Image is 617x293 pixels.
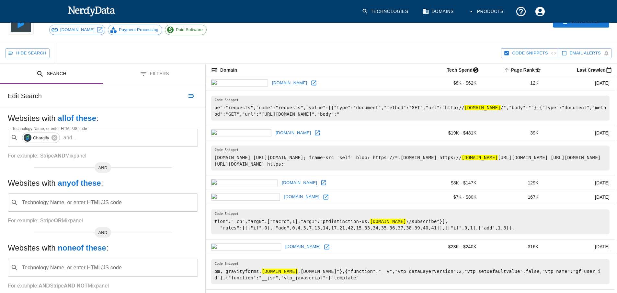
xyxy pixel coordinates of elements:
b: any of these [58,179,101,187]
b: AND [54,153,65,158]
td: [DATE] [544,190,615,204]
div: Chargify [22,133,60,143]
hl: [DOMAIN_NAME] [262,269,298,274]
td: $8K - $62K [416,76,482,90]
pre: om, gravityforms. ,[DOMAIN_NAME]"},{"function":"__v","vtp_dataLayerVersion":2,"vtp_setDefaultValu... [211,259,610,284]
b: none of these [58,243,106,252]
button: Hide Search [5,48,50,58]
a: [DOMAIN_NAME] [274,128,313,138]
a: Open gravityforms.com in new window [322,242,332,252]
td: 167K [482,190,543,204]
h5: Websites with : [8,178,198,188]
b: all of these [58,114,96,123]
span: Hide Code Snippets [512,50,548,57]
span: AND [95,165,111,171]
button: Products [464,2,509,21]
hl: [DOMAIN_NAME] [464,105,501,110]
a: [DOMAIN_NAME] [280,178,319,188]
pre: tion":"_cn","arg0":["macro",1],"arg1":"ptdistinction-us. \/subscribe"}], "rules":[[["if",0],["add... [211,209,610,234]
td: [DATE] [544,76,615,90]
hl: [DOMAIN_NAME] [370,219,406,224]
b: AND NOT [64,283,88,288]
span: Payment Processing [115,27,162,33]
img: NerdyData.com [68,5,115,18]
button: Filters [103,64,206,84]
td: 39K [482,126,543,140]
td: [DATE] [544,176,615,190]
a: Open ptdistinction.com in new window [321,192,331,202]
b: OR [54,218,62,223]
p: and ... [61,134,79,142]
a: Technologies [358,2,414,21]
td: $19K - $481K [416,126,482,140]
td: $7K - $80K [416,190,482,204]
td: $23K - $240K [416,240,482,254]
a: Open formswift.com in new window [313,128,322,138]
a: Domains [419,2,459,21]
p: For example: Stripe Mixpanel [8,282,198,290]
span: [DOMAIN_NAME] [57,27,98,33]
td: 316K [482,240,543,254]
pre: [DOMAIN_NAME] [URL][DOMAIN_NAME]; frame-src 'self' blob: https://*.[DOMAIN_NAME] https:// [URL][D... [211,146,610,170]
img: 73aaea4e-db67-4b10-9ff6-256b105d477b.jpg [24,134,31,142]
img: ptdistinction.com icon [211,193,280,201]
img: formswift.com icon [211,129,271,136]
span: The registered domain name (i.e. "nerdydata.com"). [211,66,237,74]
a: Open brightmove.com in new window [319,178,328,188]
hl: [DOMAIN_NAME] [462,155,498,160]
td: $8K - $147K [416,176,482,190]
h5: Websites with : [8,243,198,253]
b: AND [39,283,50,288]
h6: Edit Search [8,91,42,101]
p: For example: Stripe Mixpanel [8,152,198,160]
td: [DATE] [544,126,615,140]
span: The estimated minimum and maximum annual tech spend each webpage has, based on the free, freemium... [438,66,482,74]
td: 12K [482,76,543,90]
img: chargify.com icon [211,79,268,87]
p: For example: Stripe Mixpanel [8,217,198,225]
a: Payment Processing [108,25,162,35]
button: Hide Code Snippets [501,48,559,58]
span: Get email alerts with newly found website results. Click to enable. [570,50,601,57]
a: [DOMAIN_NAME] [284,242,322,252]
a: [DOMAIN_NAME] [270,78,309,88]
a: [DOMAIN_NAME] [49,25,105,35]
span: Most recent date this website was successfully crawled [568,66,615,74]
pre: pe":"requests","name":"requests","value":[{"type":"document","method":"GET","url":"http:// /","bo... [211,96,610,121]
button: Get email alerts with newly found website results. Click to enable. [559,48,612,58]
img: brightmove.com icon [211,179,278,186]
span: AND [95,229,111,236]
span: Chargify [29,134,53,142]
button: Support and Documentation [511,2,531,21]
h5: Websites with : [8,113,198,123]
a: Open chargify.com in new window [309,78,319,88]
td: 129K [482,176,543,190]
span: A page popularity ranking based on a domain's backlinks. Smaller numbers signal more popular doma... [503,66,544,74]
button: Account Settings [531,2,550,21]
span: Paid Software [172,27,206,33]
a: [DOMAIN_NAME] [282,192,321,202]
label: Technology Name, or enter HTML/JS code [12,126,87,131]
td: [DATE] [544,240,615,254]
img: gravityforms.com icon [211,243,281,251]
iframe: Drift Widget Chat Controller [585,247,609,272]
